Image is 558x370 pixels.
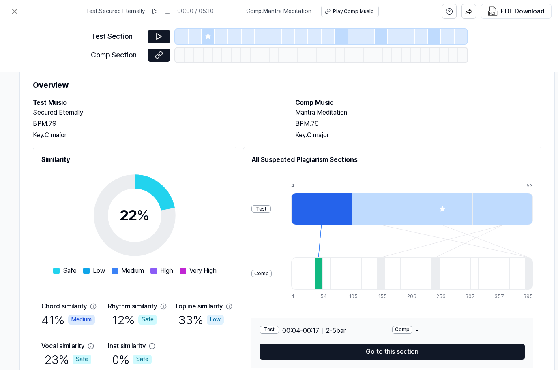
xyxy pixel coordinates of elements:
[501,6,545,17] div: PDF Download
[45,351,91,368] div: 23 %
[295,119,541,129] div: BPM. 76
[73,355,91,364] div: Safe
[251,155,533,165] h2: All Suspected Plagiarism Sections
[282,326,319,336] span: 00:04 - 00:17
[246,7,311,15] span: Comp . Mantra Meditation
[392,326,525,336] div: -
[465,293,473,300] div: 307
[91,49,143,61] div: Comp Section
[41,302,87,311] div: Chord similarity
[177,7,214,15] div: 00:00 / 05:10
[320,293,328,300] div: 54
[436,293,444,300] div: 256
[260,344,525,360] button: Go to this section
[251,205,271,213] div: Test
[121,266,144,276] span: Medium
[446,7,453,15] svg: help
[133,355,152,364] div: Safe
[120,204,150,226] div: 22
[41,311,95,328] div: 41 %
[160,266,173,276] span: High
[260,326,279,334] div: Test
[321,6,379,17] button: Play Comp Music
[349,293,357,300] div: 105
[33,98,279,108] h2: Test Music
[189,266,217,276] span: Very High
[68,315,95,325] div: Medium
[108,302,157,311] div: Rhythm similarity
[486,4,546,18] button: PDF Download
[392,326,412,334] div: Comp
[333,8,373,15] div: Play Comp Music
[251,270,272,278] div: Comp
[378,293,386,300] div: 155
[86,7,145,15] span: Test . Secured Eternally
[33,119,279,129] div: BPM. 79
[291,293,299,300] div: 4
[465,8,472,15] img: share
[295,98,541,108] h2: Comp Music
[488,6,498,16] img: PDF Download
[93,266,105,276] span: Low
[326,326,346,336] span: 2 - 5 bar
[138,315,157,325] div: Safe
[33,108,279,117] h2: Secured Eternally
[33,79,541,91] h1: Overview
[112,311,157,328] div: 12 %
[63,266,77,276] span: Safe
[291,183,352,189] div: 4
[41,155,228,165] h2: Similarity
[523,293,533,300] div: 395
[91,31,143,43] div: Test Section
[207,315,224,325] div: Low
[137,206,150,224] span: %
[112,351,152,368] div: 0 %
[41,341,84,351] div: Vocal similarity
[407,293,415,300] div: 206
[33,130,279,140] div: Key. C major
[108,341,146,351] div: Inst similarity
[442,4,457,19] button: help
[295,130,541,140] div: Key. C major
[174,302,223,311] div: Topline similarity
[178,311,224,328] div: 33 %
[526,183,533,189] div: 53
[295,108,541,117] h2: Mantra Meditation
[494,293,502,300] div: 357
